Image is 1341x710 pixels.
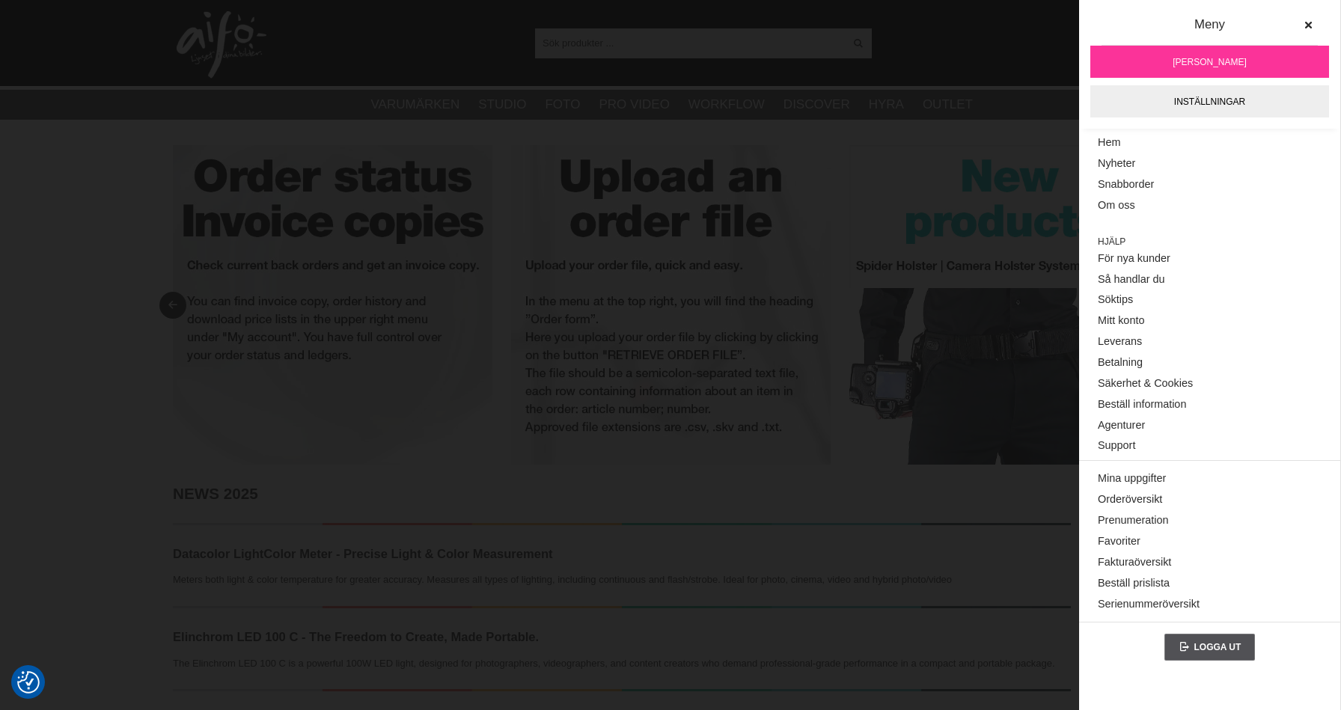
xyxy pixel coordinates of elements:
img: Annons:RET002 banner-resel-upload-bgr.jpg [511,145,831,465]
h2: NEWS 2025 [173,483,1071,505]
a: Beställ information [1098,394,1322,415]
a: Hyra [869,95,904,114]
a: Mina uppgifter [1098,468,1322,489]
a: Snabborder [1098,174,1322,195]
a: Nyheter [1098,153,1322,174]
a: Orderöversikt [1098,489,1322,510]
img: Annons:RET009 banner-resel-new-spihol.jpg [849,145,1169,465]
span: Hjälp [1098,235,1322,248]
a: Säkerhet & Cookies [1098,373,1322,394]
a: Mitt konto [1098,310,1322,331]
a: Serienummeröversikt [1098,593,1322,614]
a: Foto [545,95,580,114]
a: Betalning [1098,352,1322,373]
img: Annons:RET003 banner-resel-account-bgr.jpg [173,145,492,465]
a: Support [1098,435,1322,456]
a: Studio [478,95,526,114]
a: Workflow [688,95,765,114]
img: logo.png [177,11,266,79]
img: NEWS! [173,689,1071,691]
a: Prenumeration [1098,510,1322,531]
input: Sök produkter ... [535,31,844,54]
a: Agenturer [1098,415,1322,436]
img: NEWS! [173,523,1071,525]
span: Logga ut [1194,642,1241,652]
a: Fakturaöversikt [1098,552,1322,573]
strong: Datacolor LightColor Meter - Precise Light & Color Measurement [173,547,553,561]
a: Varumärken [371,95,460,114]
a: Beställ prislista [1098,573,1322,594]
a: Outlet [923,95,973,114]
a: Om oss [1098,195,1322,216]
strong: Elinchrom LED 100 C - The Freedom to Create, Made Portable. [173,630,539,644]
button: Previous [159,292,186,319]
button: Samtyckesinställningar [17,669,40,696]
p: The Elinchrom LED 100 C is a powerful 100W LED light, designed for photographers, videographers, ... [173,656,1071,672]
a: Discover [783,95,850,114]
img: NEWS! [173,606,1071,608]
a: Pro Video [599,95,669,114]
p: Meters both light & color temperature for greater accuracy. Measures all types of lighting, inclu... [173,572,1071,588]
a: Så handlar du [1098,269,1322,290]
img: Revisit consent button [17,671,40,694]
a: Söktips [1098,290,1322,310]
span: [PERSON_NAME] [1173,55,1247,69]
a: Inställningar [1090,85,1329,117]
a: Favoriter [1098,531,1322,552]
a: Leverans [1098,331,1322,352]
a: Logga ut [1164,634,1256,661]
a: Hem [1098,132,1322,153]
div: Meny [1102,15,1318,46]
a: För nya kunder [1098,248,1322,269]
